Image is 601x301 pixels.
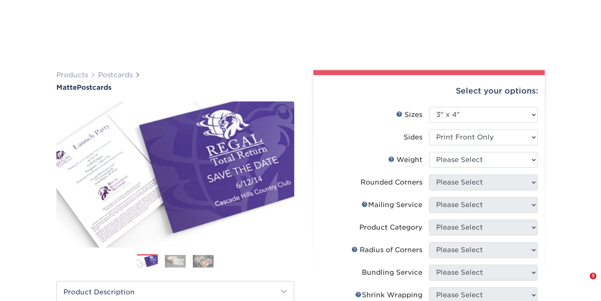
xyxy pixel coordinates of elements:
div: Rounded Corners [361,177,422,187]
div: Radius of Corners [351,245,422,255]
span: Matte [56,83,77,91]
div: Bundling Service [362,268,422,278]
div: Sizes [396,110,422,120]
div: Weight [388,155,422,165]
h1: Postcards [56,83,294,91]
a: MattePostcards [56,83,294,91]
iframe: Intercom live chat [573,273,593,293]
img: Postcards 01 [137,255,158,269]
div: Product Category [359,223,422,233]
div: Mailing Service [361,200,422,210]
a: Products [56,71,88,79]
div: Shrink Wrapping [355,290,422,300]
div: Sides [404,132,422,142]
img: Postcards 02 [165,255,186,268]
a: Postcards [98,71,133,79]
img: Matte 01 [56,92,294,257]
div: Select your options: [320,75,538,107]
img: Postcards 03 [193,255,214,268]
iframe: Google Customer Reviews [2,276,71,298]
span: 3 [590,273,596,279]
